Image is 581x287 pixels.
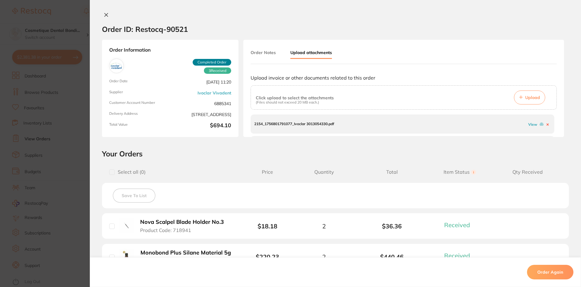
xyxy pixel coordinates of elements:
[204,67,231,74] span: Received
[115,169,146,175] span: Select all ( 0 )
[109,90,168,96] span: Supplier
[173,111,231,118] span: [STREET_ADDRESS]
[528,122,537,127] a: View
[514,91,545,104] button: Upload
[109,122,168,130] span: Total Value
[527,265,573,279] button: Order Again
[173,101,231,107] span: 6885341
[102,149,569,158] h2: Your Orders
[426,169,494,175] span: Item Status
[494,169,562,175] span: Qty Received
[256,253,279,261] b: $220.23
[256,100,334,104] p: (Files should not exceed 20 MB each.)
[119,249,134,264] img: Monobond Plus Silane Material 5g
[442,252,477,259] button: Received
[140,250,231,256] b: Monobond Plus Silane Material 5g
[444,252,470,259] span: Received
[254,122,334,126] p: 2154_1756801791077_Ivoclar 3013054330.pdf
[119,218,134,233] img: Nova Scalpel Blade Holder No.3
[358,223,426,230] b: $36.36
[140,219,224,225] b: Nova Scalpel Blade Holder No.3
[109,79,168,85] span: Order Date
[525,95,540,100] span: Upload
[442,221,477,229] button: Received
[113,189,155,203] button: Save To List
[251,47,276,58] button: Order Notes
[140,227,191,233] span: Product Code: 718941
[258,222,277,230] b: $18.18
[109,101,168,107] span: Customer Account Number
[109,111,168,118] span: Delivery Address
[102,25,188,34] h2: Order ID: Restocq- 90521
[245,169,290,175] span: Price
[139,249,236,264] button: Monobond Plus Silane Material 5g Product Code: 626221AN
[173,79,231,85] span: [DATE] 11:20
[198,91,231,95] a: Ivoclar Vivadent
[109,47,231,54] strong: Order Information
[322,253,326,260] span: 2
[290,169,358,175] span: Quantity
[256,95,334,100] p: Click upload to select the attachments
[358,253,426,260] b: $440.46
[358,169,426,175] span: Total
[173,122,231,130] b: $694.10
[444,221,470,229] span: Received
[290,47,332,59] button: Upload attachments
[322,223,326,230] span: 2
[251,75,557,80] p: Upload invoice or other documents related to this order
[111,60,122,72] img: Ivoclar Vivadent
[193,59,231,66] span: Completed Order
[138,219,231,234] button: Nova Scalpel Blade Holder No.3 Product Code: 718941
